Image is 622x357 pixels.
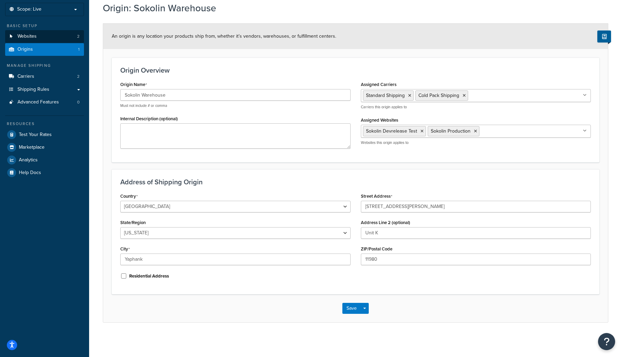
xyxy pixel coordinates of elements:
span: Scope: Live [17,7,41,12]
li: Websites [5,30,84,43]
span: 1 [78,47,80,52]
span: 2 [77,74,80,79]
a: Help Docs [5,167,84,179]
div: Basic Setup [5,23,84,29]
button: Show Help Docs [597,30,611,42]
div: Resources [5,121,84,127]
p: Must not include # or comma [120,103,351,108]
label: Residential Address [129,273,169,279]
label: State/Region [120,220,146,225]
p: Carriers this origin applies to [361,104,591,110]
label: Country [120,194,138,199]
span: Analytics [19,157,38,163]
a: Test Your Rates [5,128,84,141]
span: Cold Pack Shipping [418,92,459,99]
h1: Origin: Sokolin Warehouse [103,1,600,15]
span: 0 [77,99,80,105]
label: Origin Name [120,82,147,87]
h3: Origin Overview [120,66,591,74]
div: Manage Shipping [5,63,84,69]
span: Websites [17,34,37,39]
span: Shipping Rules [17,87,49,93]
label: ZIP/Postal Code [361,246,392,251]
span: Carriers [17,74,34,79]
span: Origins [17,47,33,52]
span: Test Your Rates [19,132,52,138]
a: Websites2 [5,30,84,43]
a: Origins1 [5,43,84,56]
span: Advanced Features [17,99,59,105]
a: Marketplace [5,141,84,153]
span: 2 [77,34,80,39]
span: Sokolin Production [431,127,471,135]
a: Carriers2 [5,70,84,83]
span: Help Docs [19,170,41,176]
label: Address Line 2 (optional) [361,220,410,225]
h3: Address of Shipping Origin [120,178,591,186]
span: Sokolin Devrelease Test [366,127,417,135]
label: City [120,246,130,252]
button: Save [342,303,361,314]
a: Shipping Rules [5,83,84,96]
label: Assigned Carriers [361,82,397,87]
a: Analytics [5,154,84,166]
a: Advanced Features0 [5,96,84,109]
li: Advanced Features [5,96,84,109]
label: Internal Description (optional) [120,116,178,121]
li: Carriers [5,70,84,83]
p: Websites this origin applies to [361,140,591,145]
label: Assigned Websites [361,118,398,123]
li: Origins [5,43,84,56]
span: An origin is any location your products ship from, whether it’s vendors, warehouses, or fulfillme... [112,33,336,40]
button: Open Resource Center [598,333,615,350]
span: Standard Shipping [366,92,405,99]
label: Street Address [361,194,392,199]
span: Marketplace [19,145,45,150]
